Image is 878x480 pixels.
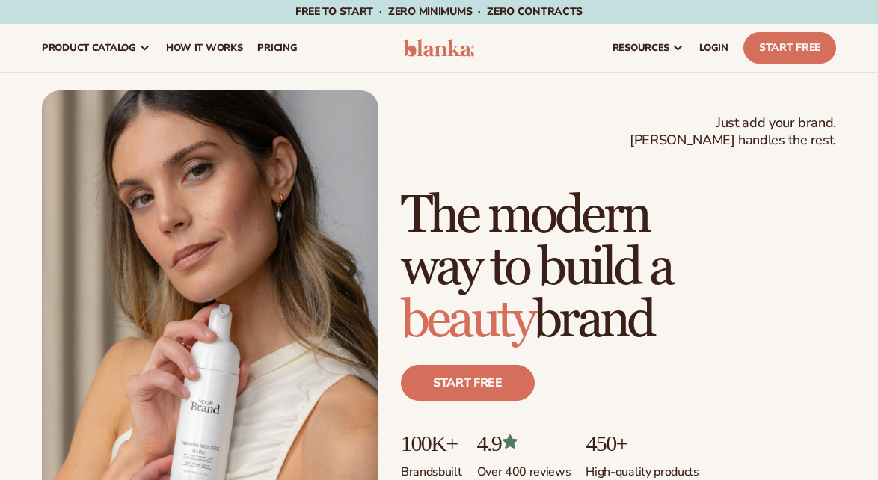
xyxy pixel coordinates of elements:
span: pricing [257,42,297,54]
span: Just add your brand. [PERSON_NAME] handles the rest. [630,114,836,150]
a: pricing [250,24,304,72]
p: 100K+ [401,431,462,455]
p: 450+ [586,431,699,455]
span: resources [613,42,669,54]
a: resources [605,24,692,72]
a: LOGIN [692,24,736,72]
span: Free to start · ZERO minimums · ZERO contracts [295,4,583,19]
a: How It Works [159,24,251,72]
p: Brands built [401,455,462,480]
p: Over 400 reviews [477,455,571,480]
span: beauty [401,289,533,352]
span: LOGIN [699,42,728,54]
p: 4.9 [477,431,571,455]
span: product catalog [42,42,136,54]
img: logo [404,39,474,57]
a: product catalog [34,24,159,72]
a: Start Free [743,32,836,64]
span: How It Works [166,42,243,54]
p: High-quality products [586,455,699,480]
a: Start free [401,365,535,401]
h1: The modern way to build a brand [401,190,836,347]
